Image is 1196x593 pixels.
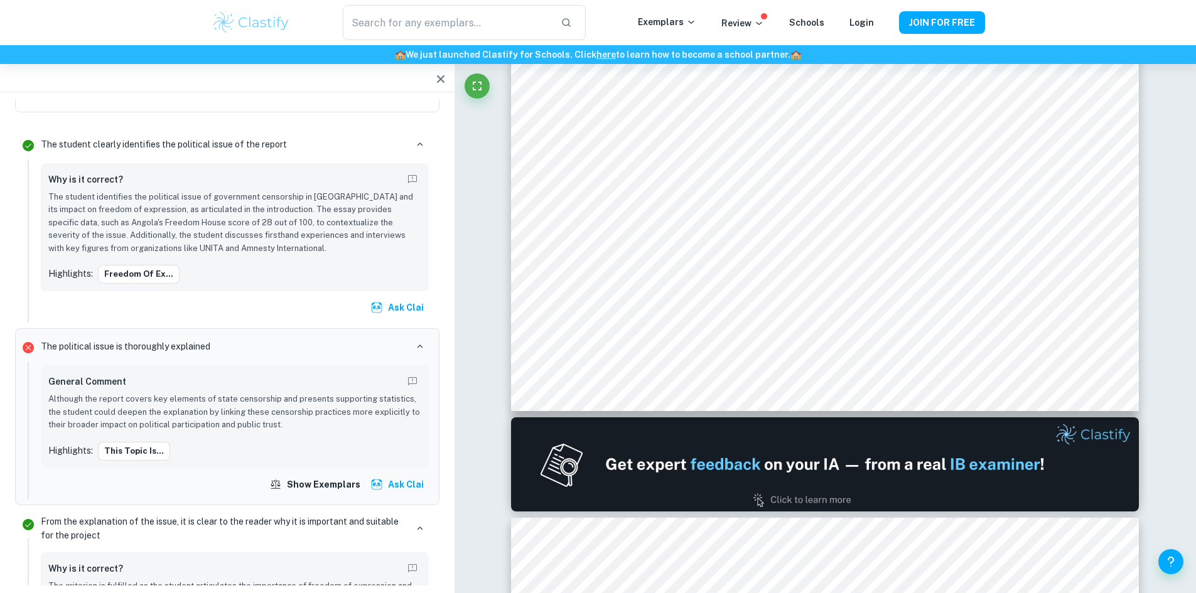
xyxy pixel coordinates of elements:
a: here [596,50,616,60]
button: Show exemplars [267,473,365,496]
h6: We just launched Clastify for Schools. Click to learn how to become a school partner. [3,48,1193,61]
span: 🏫 [790,50,801,60]
img: clai.svg [370,301,383,314]
button: Fullscreen [465,73,490,99]
img: clai.svg [370,478,383,491]
p: The student identifies the political issue of government censorship in [GEOGRAPHIC_DATA] and its ... [48,191,421,255]
p: Exemplars [638,15,696,29]
input: Search for any exemplars... [343,5,550,40]
button: Report mistake/confusion [404,373,421,390]
button: Report mistake/confusion [404,560,421,577]
a: Login [849,18,874,28]
button: Ask Clai [368,296,429,319]
p: Highlights: [48,444,93,457]
button: Freedom of ex... [98,265,180,284]
button: Help and Feedback [1158,549,1183,574]
button: JOIN FOR FREE [899,11,985,34]
p: Highlights: [48,267,93,280]
button: This topic is... [98,442,170,461]
h6: Why is it correct? [48,562,123,575]
svg: Correct [21,517,36,532]
button: Ask Clai [368,473,429,496]
img: Clastify logo [212,10,291,35]
p: Review [721,16,764,30]
span: 🏫 [395,50,406,60]
button: Report mistake/confusion [404,171,421,188]
a: Schools [789,18,824,28]
h6: General Comment [48,375,126,388]
p: The political issue is thoroughly explained [41,339,210,353]
h6: Why is it correct? [48,173,123,186]
img: Ad [511,417,1139,511]
svg: Incorrect [21,340,36,355]
p: The student clearly identifies the political issue of the report [41,137,287,151]
p: Although the report covers key elements of state censorship and presents supporting statistics, t... [48,393,421,431]
svg: Correct [21,138,36,153]
p: From the explanation of the issue, it is clear to the reader why it is important and suitable for... [41,515,406,542]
